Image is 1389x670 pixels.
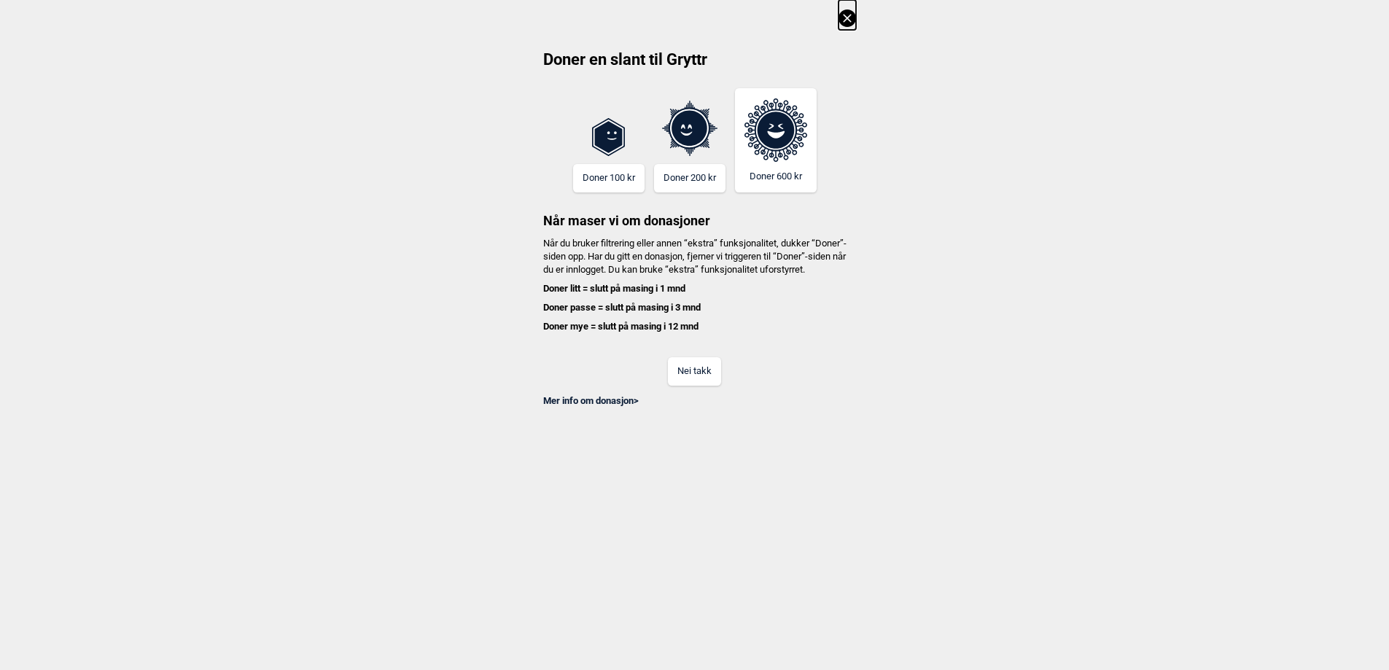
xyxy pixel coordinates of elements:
[543,395,639,406] a: Mer info om donasjon>
[573,164,645,192] button: Doner 100 kr
[534,49,856,81] h2: Doner en slant til Gryttr
[534,237,856,334] h4: Når du bruker filtrering eller annen “ekstra” funksjonalitet, dukker “Doner”-siden opp. Har du gi...
[534,192,856,230] h3: Når maser vi om donasjoner
[543,321,699,332] b: Doner mye = slutt på masing i 12 mnd
[654,164,725,192] button: Doner 200 kr
[543,283,685,294] b: Doner litt = slutt på masing i 1 mnd
[668,357,721,386] button: Nei takk
[543,302,701,313] b: Doner passe = slutt på masing i 3 mnd
[735,88,817,192] button: Doner 600 kr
